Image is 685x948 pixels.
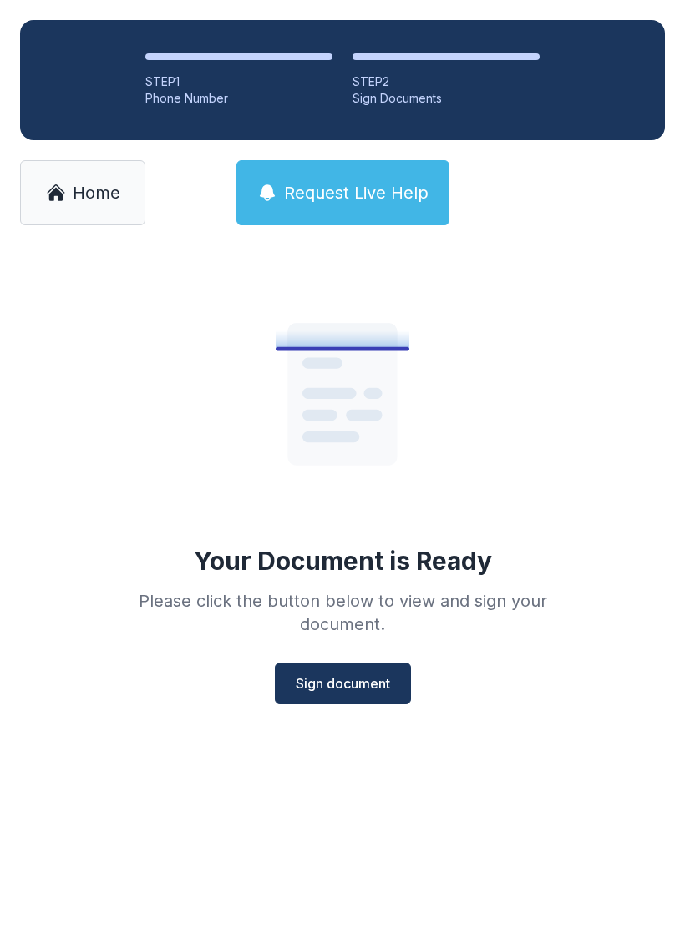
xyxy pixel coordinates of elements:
div: Please click the button below to view and sign your document. [102,589,583,636]
div: STEP 2 [353,73,540,90]
span: Home [73,181,120,204]
div: STEP 1 [145,73,332,90]
span: Request Live Help [284,181,429,204]
span: Sign document [296,673,390,693]
div: Phone Number [145,90,332,107]
div: Your Document is Ready [194,546,492,576]
div: Sign Documents [353,90,540,107]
